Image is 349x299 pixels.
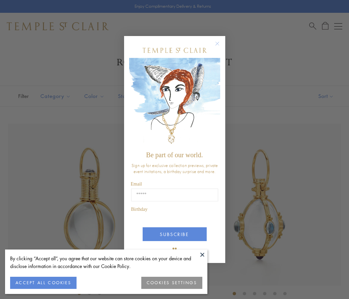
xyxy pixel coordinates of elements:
img: Temple St. Clair [143,48,207,53]
img: TSC [168,243,181,256]
button: ACCEPT ALL COOKIES [10,277,77,289]
button: COOKIES SETTINGS [141,277,202,289]
input: Email [131,189,218,201]
span: Birthday [131,207,148,212]
div: By clicking “Accept all”, you agree that our website can store cookies on your device and disclos... [10,255,202,270]
button: Close dialog [216,43,225,51]
span: Sign up for exclusive collection previews, private event invitations, a birthday surprise and more. [132,162,218,174]
img: c4a9eb12-d91a-4d4a-8ee0-386386f4f338.jpeg [129,58,220,148]
span: Be part of our world. [146,151,203,159]
span: Email [131,181,142,187]
button: SUBSCRIBE [143,227,207,241]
